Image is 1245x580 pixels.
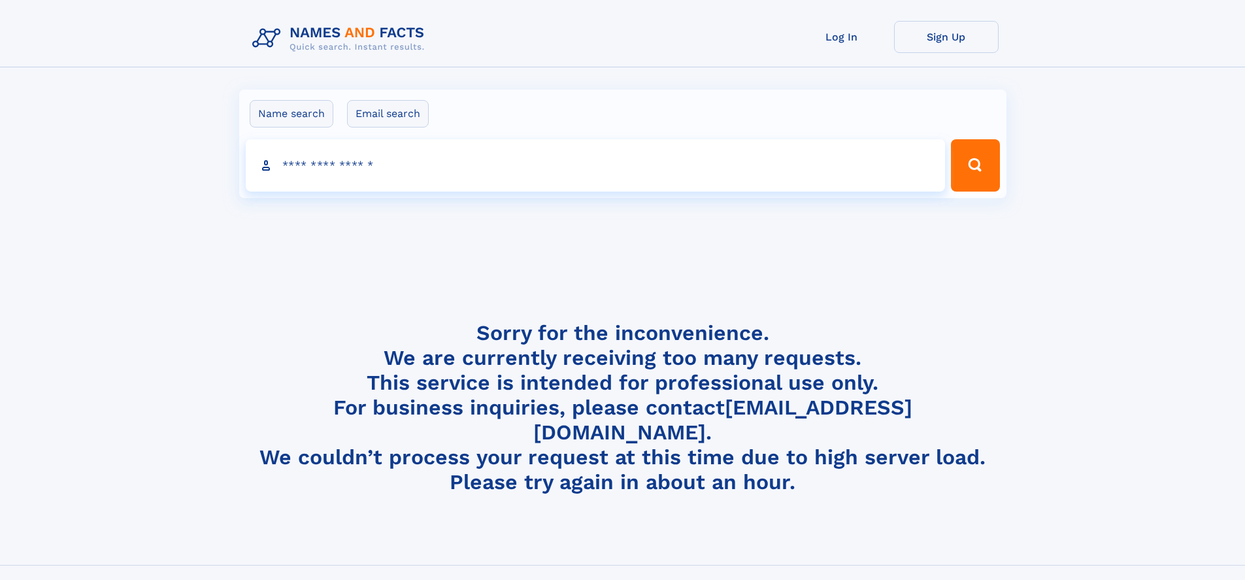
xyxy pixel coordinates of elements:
[533,395,912,445] a: [EMAIL_ADDRESS][DOMAIN_NAME]
[894,21,999,53] a: Sign Up
[951,139,999,192] button: Search Button
[347,100,429,128] label: Email search
[789,21,894,53] a: Log In
[247,21,435,56] img: Logo Names and Facts
[247,320,999,495] h4: Sorry for the inconvenience. We are currently receiving too many requests. This service is intend...
[246,139,946,192] input: search input
[250,100,333,128] label: Name search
